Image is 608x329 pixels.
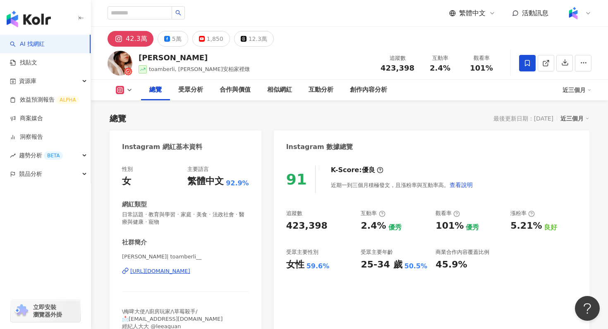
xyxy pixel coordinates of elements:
div: BETA [44,151,63,160]
span: 趨勢分析 [19,146,63,165]
span: search [175,10,181,16]
a: chrome extension立即安裝 瀏覽器外掛 [11,300,80,322]
div: 女 [122,175,131,188]
div: 創作內容分析 [350,85,387,95]
div: 最後更新日期：[DATE] [493,115,553,122]
a: 洞察報告 [10,133,43,141]
div: 性別 [122,166,133,173]
button: 12.3萬 [234,31,274,47]
div: 近三個月 [560,113,589,124]
div: 101% [436,220,464,232]
img: chrome extension [13,304,29,317]
div: 1,850 [207,33,223,45]
div: [PERSON_NAME] [139,52,250,63]
div: 互動率 [361,210,385,217]
img: logo [7,11,51,27]
img: Kolr%20app%20icon%20%281%29.png [565,5,581,21]
div: 91 [286,171,307,188]
div: 追蹤數 [381,54,414,62]
div: 互動分析 [309,85,333,95]
div: 互動率 [424,54,456,62]
div: 女性 [286,258,304,271]
span: [PERSON_NAME]| toamberli__ [122,253,249,260]
div: 優秀 [388,223,402,232]
span: toamberli, [PERSON_NAME]安柏家裡燉 [149,66,250,72]
div: 5萬 [172,33,182,45]
div: 受眾分析 [178,85,203,95]
a: searchAI 找網紅 [10,40,45,48]
span: 活動訊息 [522,9,548,17]
a: 效益預測報告ALPHA [10,96,79,104]
div: 優秀 [466,223,479,232]
div: 良好 [544,223,557,232]
div: 受眾主要年齡 [361,249,393,256]
div: 漲粉率 [510,210,535,217]
div: 優良 [362,166,375,175]
div: 423,398 [286,220,328,232]
a: [URL][DOMAIN_NAME] [122,267,249,275]
span: 資源庫 [19,72,36,90]
div: 合作與價值 [220,85,251,95]
div: 12.3萬 [249,33,267,45]
div: 主要語言 [187,166,209,173]
div: K-Score : [331,166,383,175]
button: 1,850 [192,31,230,47]
div: 繁體中文 [187,175,224,188]
button: 5萬 [158,31,188,47]
button: 42.3萬 [108,31,153,47]
div: 總覽 [149,85,162,95]
div: 2.4% [361,220,386,232]
div: 5.21% [510,220,542,232]
img: KOL Avatar [108,51,132,76]
span: 日常話題 · 教育與學習 · 家庭 · 美食 · 法政社會 · 醫療與健康 · 寵物 [122,211,249,226]
div: 45.9% [436,258,467,271]
div: 近期一到三個月積極發文，且漲粉率與互動率高。 [331,177,473,193]
span: 繁體中文 [459,9,486,18]
div: 25-34 歲 [361,258,402,271]
span: 101% [470,64,493,72]
div: Instagram 數據總覽 [286,142,353,151]
a: 商案媒合 [10,114,43,123]
a: 找貼文 [10,59,37,67]
span: 92.9% [226,179,249,188]
div: 社群簡介 [122,238,147,247]
div: 總覽 [110,113,126,124]
iframe: Help Scout Beacon - Open [575,296,600,321]
div: 受眾主要性別 [286,249,318,256]
div: 相似網紅 [267,85,292,95]
div: 近三個月 [563,83,591,97]
div: 網紅類型 [122,200,147,209]
span: 立即安裝 瀏覽器外掛 [33,303,62,318]
div: 觀看率 [436,210,460,217]
span: rise [10,153,16,159]
span: 查看說明 [450,182,473,188]
div: 42.3萬 [126,33,147,45]
div: Instagram 網紅基本資料 [122,142,202,151]
span: 423,398 [381,64,414,72]
div: 觀看率 [466,54,497,62]
span: 競品分析 [19,165,42,183]
div: 追蹤數 [286,210,302,217]
div: [URL][DOMAIN_NAME] [130,267,190,275]
div: 商業合作內容覆蓋比例 [436,249,489,256]
button: 查看說明 [449,177,473,193]
span: 2.4% [430,64,450,72]
div: 59.6% [306,262,330,271]
div: 50.5% [405,262,428,271]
